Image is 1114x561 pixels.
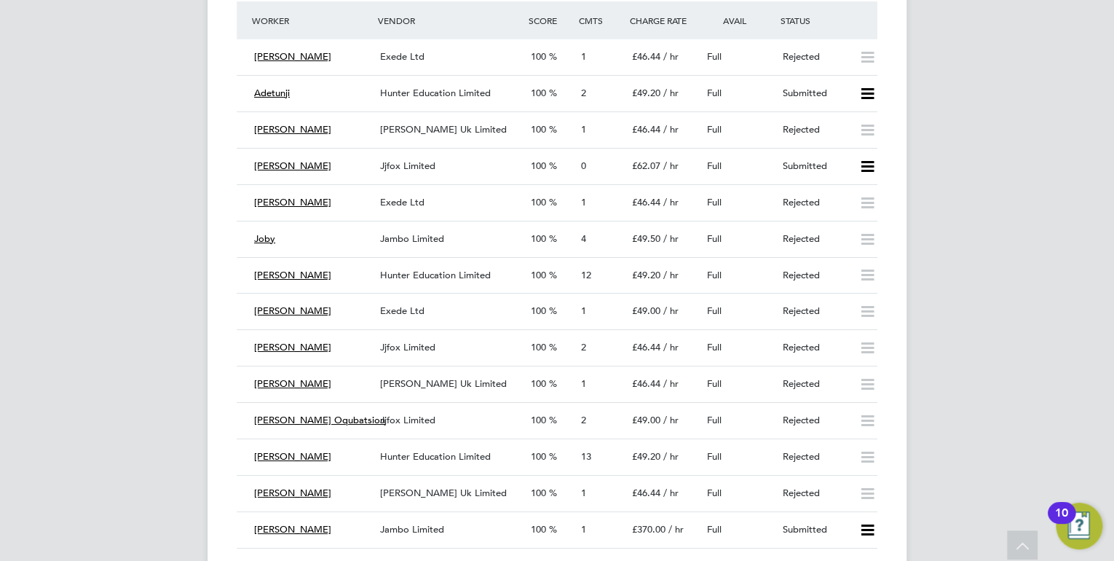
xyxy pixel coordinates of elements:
[663,160,678,172] span: / hr
[663,487,678,499] span: / hr
[581,160,586,172] span: 0
[531,487,546,499] span: 100
[531,123,546,136] span: 100
[707,160,722,172] span: Full
[663,87,678,99] span: / hr
[631,523,665,535] span: £370.00
[631,377,660,390] span: £46.44
[707,305,722,317] span: Full
[581,269,591,281] span: 12
[581,305,586,317] span: 1
[631,269,660,281] span: £49.20
[254,487,331,499] span: [PERSON_NAME]
[707,341,722,353] span: Full
[254,232,275,245] span: Joby
[701,7,777,34] div: Avail
[777,372,853,396] div: Rejected
[777,154,853,178] div: Submitted
[581,523,586,535] span: 1
[777,264,853,288] div: Rejected
[254,377,331,390] span: [PERSON_NAME]
[531,305,546,317] span: 100
[254,269,331,281] span: [PERSON_NAME]
[631,414,660,426] span: £49.00
[777,7,877,34] div: Status
[531,450,546,463] span: 100
[625,7,701,34] div: Charge Rate
[631,305,660,317] span: £49.00
[531,232,546,245] span: 100
[631,87,660,99] span: £49.20
[531,160,546,172] span: 100
[575,7,625,34] div: Cmts
[380,414,435,426] span: Jjfox Limited
[531,196,546,208] span: 100
[1055,513,1068,532] div: 10
[380,160,435,172] span: Jjfox Limited
[581,232,586,245] span: 4
[663,341,678,353] span: / hr
[254,50,331,63] span: [PERSON_NAME]
[777,191,853,215] div: Rejected
[581,123,586,136] span: 1
[581,487,586,499] span: 1
[777,118,853,142] div: Rejected
[707,377,722,390] span: Full
[707,123,722,136] span: Full
[531,341,546,353] span: 100
[531,414,546,426] span: 100
[663,305,678,317] span: / hr
[254,196,331,208] span: [PERSON_NAME]
[254,414,385,426] span: [PERSON_NAME] Oqubatsion
[631,487,660,499] span: £46.44
[254,123,331,136] span: [PERSON_NAME]
[663,232,678,245] span: / hr
[531,523,546,535] span: 100
[777,299,853,323] div: Rejected
[380,87,491,99] span: Hunter Education Limited
[380,123,507,136] span: [PERSON_NAME] Uk Limited
[707,232,722,245] span: Full
[777,82,853,106] div: Submitted
[631,196,660,208] span: £46.44
[663,377,678,390] span: / hr
[581,414,586,426] span: 2
[631,160,660,172] span: £62.07
[531,87,546,99] span: 100
[631,450,660,463] span: £49.20
[581,450,591,463] span: 13
[1056,503,1102,549] button: Open Resource Center, 10 new notifications
[380,269,491,281] span: Hunter Education Limited
[531,269,546,281] span: 100
[663,414,678,426] span: / hr
[663,450,678,463] span: / hr
[777,45,853,69] div: Rejected
[777,409,853,433] div: Rejected
[707,450,722,463] span: Full
[663,196,678,208] span: / hr
[707,523,722,535] span: Full
[581,377,586,390] span: 1
[581,50,586,63] span: 1
[254,450,331,463] span: [PERSON_NAME]
[254,160,331,172] span: [PERSON_NAME]
[581,341,586,353] span: 2
[380,487,507,499] span: [PERSON_NAME] Uk Limited
[707,414,722,426] span: Full
[254,305,331,317] span: [PERSON_NAME]
[531,50,546,63] span: 100
[374,7,525,34] div: Vendor
[631,123,660,136] span: £46.44
[777,227,853,251] div: Rejected
[777,336,853,360] div: Rejected
[707,196,722,208] span: Full
[663,123,678,136] span: / hr
[707,487,722,499] span: Full
[525,7,575,34] div: Score
[581,196,586,208] span: 1
[663,50,678,63] span: / hr
[668,523,683,535] span: / hr
[380,523,444,535] span: Jambo Limited
[254,341,331,353] span: [PERSON_NAME]
[777,445,853,469] div: Rejected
